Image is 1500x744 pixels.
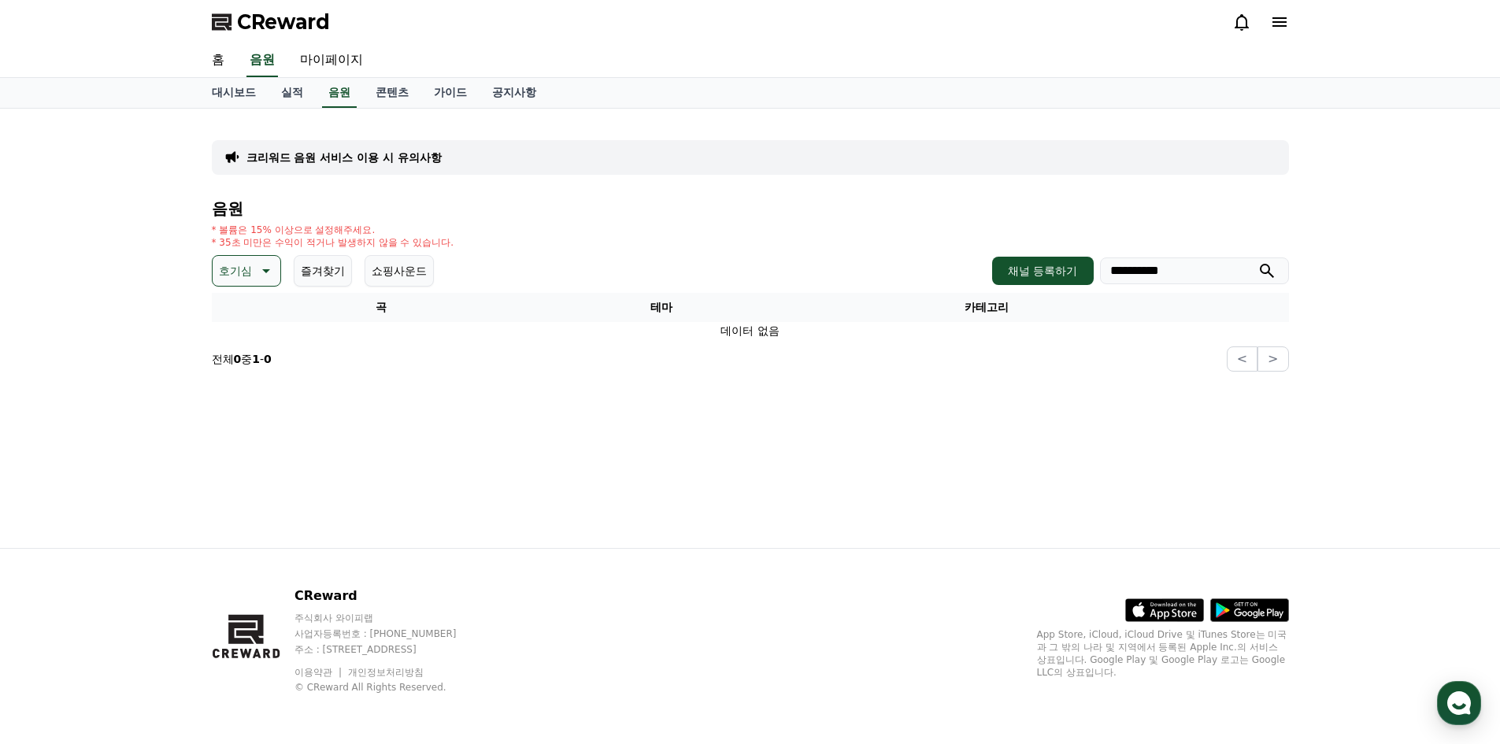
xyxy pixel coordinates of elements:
th: 카테고리 [772,293,1201,322]
p: * 볼륨은 15% 이상으로 설정해주세요. [212,224,454,236]
button: > [1257,346,1288,372]
a: 홈 [5,499,104,539]
a: 콘텐츠 [363,78,421,108]
td: 데이터 없음 [212,322,1289,340]
strong: 0 [264,353,272,365]
a: 실적 [269,78,316,108]
p: * 35초 미만은 수익이 적거나 발생하지 않을 수 있습니다. [212,236,454,249]
a: 개인정보처리방침 [348,667,424,678]
a: 음원 [246,44,278,77]
span: CReward [237,9,330,35]
p: 사업자등록번호 : [PHONE_NUMBER] [294,627,487,640]
p: 전체 중 - [212,351,272,367]
button: 즐겨찾기 [294,255,352,287]
span: 홈 [50,523,59,535]
a: 가이드 [421,78,480,108]
a: 음원 [322,78,357,108]
button: 호기심 [212,255,281,287]
a: 홈 [199,44,237,77]
button: 쇼핑사운드 [365,255,434,287]
a: 크리워드 음원 서비스 이용 시 유의사항 [246,150,442,165]
a: 마이페이지 [287,44,376,77]
strong: 0 [234,353,242,365]
p: CReward [294,587,487,605]
p: App Store, iCloud, iCloud Drive 및 iTunes Store는 미국과 그 밖의 나라 및 지역에서 등록된 Apple Inc.의 서비스 상표입니다. Goo... [1037,628,1289,679]
th: 테마 [551,293,772,322]
th: 곡 [212,293,551,322]
p: 주소 : [STREET_ADDRESS] [294,643,487,656]
span: 대화 [144,524,163,536]
button: < [1227,346,1257,372]
a: 설정 [203,499,302,539]
button: 채널 등록하기 [992,257,1093,285]
a: 이용약관 [294,667,344,678]
p: © CReward All Rights Reserved. [294,681,487,694]
h4: 음원 [212,200,1289,217]
span: 설정 [243,523,262,535]
a: 대시보드 [199,78,269,108]
a: CReward [212,9,330,35]
a: 공지사항 [480,78,549,108]
a: 대화 [104,499,203,539]
p: 주식회사 와이피랩 [294,612,487,624]
strong: 1 [252,353,260,365]
p: 호기심 [219,260,252,282]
